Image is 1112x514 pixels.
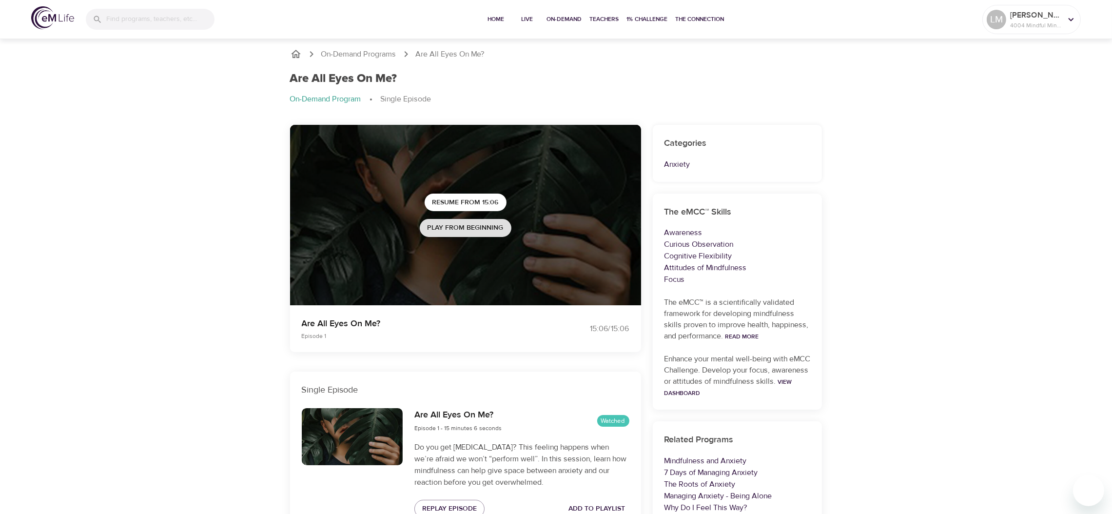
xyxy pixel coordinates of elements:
[664,354,811,398] p: Enhance your mental well-being with eMCC Challenge. Develop your focus, awareness or attitudes of...
[627,14,668,24] span: 1% Challenge
[664,262,811,274] p: Attitudes of Mindfulness
[432,197,499,209] span: Resume from 15:06
[290,48,822,60] nav: breadcrumb
[290,72,397,86] h1: Are All Eyes On Me?
[676,14,724,24] span: The Connection
[725,333,759,340] a: Read More
[414,408,502,422] h6: Are All Eyes On Me?
[516,14,539,24] span: Live
[31,6,74,29] img: logo
[428,222,504,234] span: Play from beginning
[414,441,629,488] p: Do you get [MEDICAL_DATA]? This feeling happens when we’re afraid we won’t “perform well”. In thi...
[664,227,811,238] p: Awareness
[414,424,502,432] span: Episode 1 - 15 minutes 6 seconds
[664,297,811,342] p: The eMCC™ is a scientifically validated framework for developing mindfulness skills proven to imp...
[1010,9,1062,21] p: [PERSON_NAME]
[290,94,361,105] p: On-Demand Program
[106,9,215,30] input: Find programs, teachers, etc...
[302,383,629,396] p: Single Episode
[425,194,507,212] button: Resume from 15:06
[664,456,747,466] a: Mindfulness and Anxiety
[664,491,772,501] a: Managing Anxiety - Being Alone
[597,416,629,426] span: Watched
[302,332,545,340] p: Episode 1
[420,219,511,237] button: Play from beginning
[664,378,792,397] a: View Dashboard
[664,274,811,285] p: Focus
[485,14,508,24] span: Home
[664,137,811,151] h6: Categories
[381,94,431,105] p: Single Episode
[664,503,748,513] a: Why Do I Feel This Way?
[664,158,811,170] p: Anxiety
[416,49,485,60] p: Are All Eyes On Me?
[290,94,822,105] nav: breadcrumb
[1010,21,1062,30] p: 4004 Mindful Minutes
[664,238,811,250] p: Curious Observation
[556,323,629,335] div: 15:06 / 15:06
[664,205,811,219] h6: The eMCC™ Skills
[321,49,396,60] a: On-Demand Programs
[664,433,811,447] h6: Related Programs
[664,250,811,262] p: Cognitive Flexibility
[547,14,582,24] span: On-Demand
[664,468,758,477] a: 7 Days of Managing Anxiety
[590,14,619,24] span: Teachers
[987,10,1006,29] div: LM
[1073,475,1104,506] iframe: Button to launch messaging window
[302,317,545,330] p: Are All Eyes On Me?
[664,479,736,489] a: The Roots of Anxiety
